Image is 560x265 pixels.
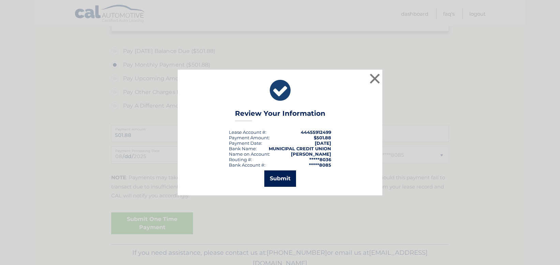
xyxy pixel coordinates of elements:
[269,146,331,151] strong: MUNICIPAL CREDIT UNION
[229,151,270,157] div: Name on Account:
[368,72,382,85] button: ×
[229,162,265,168] div: Bank Account #:
[301,129,331,135] strong: 44455912499
[291,151,331,157] strong: [PERSON_NAME]
[229,140,262,146] div: :
[229,129,266,135] div: Lease Account #:
[229,157,252,162] div: Routing #:
[229,146,257,151] div: Bank Name:
[235,109,325,121] h3: Review Your Information
[229,135,270,140] div: Payment Amount:
[229,140,261,146] span: Payment Date
[314,135,331,140] span: $501.88
[315,140,331,146] span: [DATE]
[264,170,296,187] button: Submit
